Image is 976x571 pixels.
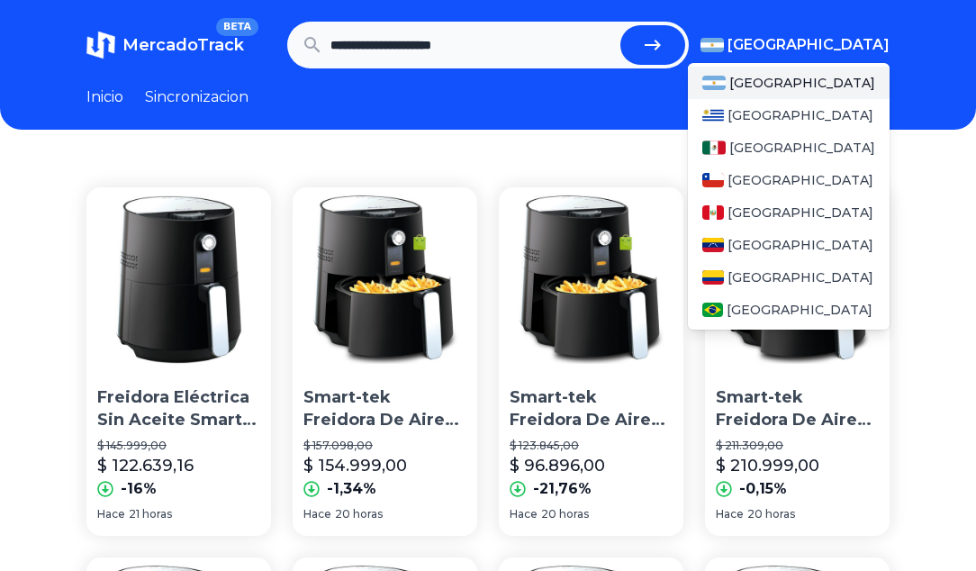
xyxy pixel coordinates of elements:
[702,238,724,252] img: Venezuela
[129,507,172,521] span: 21 horas
[293,187,477,536] a: Smart-tek Freidora De Aire Air Fry 3 Sin Aceite Af2019 3,5l 1300w 80° 200° Color Negro Smart-tek ...
[727,236,873,254] span: [GEOGRAPHIC_DATA]
[86,187,271,372] img: Freidora Eléctrica Sin Aceite Smart-tek Air Light Fry Af2019
[705,187,890,536] a: Smart-tek Freidora De Aire Air Fry 3 Sin Aceite Af2019 3,5l 1300w 80° 200° Color Negro Smart-tek ...
[688,99,890,131] a: Uruguay[GEOGRAPHIC_DATA]
[499,187,683,536] a: Smart-tek Freidora De Aire Air Fry 3 Sin Aceite Af2019 3,5l 1300w 80° 200° Color Negro Smart-tek ...
[122,35,244,55] span: MercadoTrack
[739,478,787,500] p: -0,15%
[216,18,258,36] span: BETA
[86,31,244,59] a: MercadoTrackBETA
[510,439,673,453] p: $ 123.845,00
[702,76,726,90] img: Argentina
[499,187,683,372] img: Smart-tek Freidora De Aire Air Fry 3 Sin Aceite Af2019 3,5l 1300w 80° 200° Color Negro
[97,386,260,431] p: Freidora Eléctrica Sin Aceite Smart-tek Air Light Fry Af2019
[303,386,466,431] p: Smart-tek Freidora De Aire Air Fry 3 Sin Aceite Af2019 3,5l 1300w 80° 200° Color Negro
[702,303,723,317] img: Brasil
[303,453,407,478] p: $ 154.999,00
[747,507,795,521] span: 20 horas
[688,294,890,326] a: Brasil[GEOGRAPHIC_DATA]
[716,439,879,453] p: $ 211.309,00
[729,74,875,92] span: [GEOGRAPHIC_DATA]
[688,164,890,196] a: Chile[GEOGRAPHIC_DATA]
[702,108,724,122] img: Uruguay
[727,34,890,56] span: [GEOGRAPHIC_DATA]
[327,478,376,500] p: -1,34%
[727,268,873,286] span: [GEOGRAPHIC_DATA]
[97,453,194,478] p: $ 122.639,16
[293,187,477,372] img: Smart-tek Freidora De Aire Air Fry 3 Sin Aceite Af2019 3,5l 1300w 80° 200° Color Negro
[700,38,724,52] img: Argentina
[510,507,538,521] span: Hace
[727,106,873,124] span: [GEOGRAPHIC_DATA]
[716,507,744,521] span: Hace
[702,205,724,220] img: Peru
[688,67,890,99] a: Argentina[GEOGRAPHIC_DATA]
[688,131,890,164] a: Mexico[GEOGRAPHIC_DATA]
[700,34,890,56] button: [GEOGRAPHIC_DATA]
[121,478,157,500] p: -16%
[86,187,271,536] a: Freidora Eléctrica Sin Aceite Smart-tek Air Light Fry Af2019Freidora Eléctrica Sin Aceite Smart-t...
[702,173,724,187] img: Chile
[688,261,890,294] a: Colombia[GEOGRAPHIC_DATA]
[510,386,673,431] p: Smart-tek Freidora De Aire Air Fry 3 Sin Aceite Af2019 3,5l 1300w 80° 200° Color Negro
[688,229,890,261] a: Venezuela[GEOGRAPHIC_DATA]
[335,507,383,521] span: 20 horas
[702,270,724,285] img: Colombia
[716,386,879,431] p: Smart-tek Freidora De Aire Air Fry 3 Sin Aceite Af2019 3,5l 1300w 80° 200° Color Negro
[303,507,331,521] span: Hace
[86,86,123,108] a: Inicio
[533,478,592,500] p: -21,76%
[86,31,115,59] img: MercadoTrack
[727,301,872,319] span: [GEOGRAPHIC_DATA]
[303,439,466,453] p: $ 157.098,00
[97,507,125,521] span: Hace
[145,86,249,108] a: Sincronizacion
[702,140,726,155] img: Mexico
[727,204,873,222] span: [GEOGRAPHIC_DATA]
[97,439,260,453] p: $ 145.999,00
[541,507,589,521] span: 20 horas
[727,171,873,189] span: [GEOGRAPHIC_DATA]
[510,453,605,478] p: $ 96.896,00
[716,453,819,478] p: $ 210.999,00
[729,139,875,157] span: [GEOGRAPHIC_DATA]
[688,196,890,229] a: Peru[GEOGRAPHIC_DATA]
